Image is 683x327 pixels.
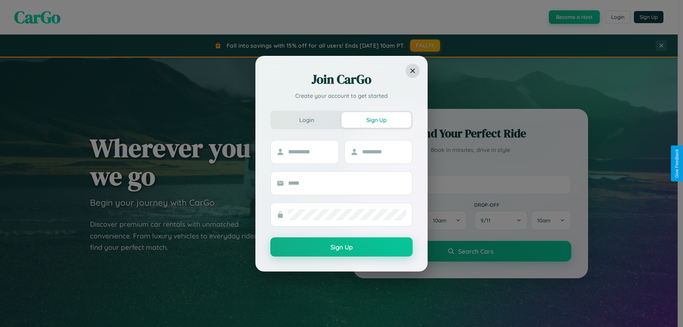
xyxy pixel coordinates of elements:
div: Give Feedback [674,149,679,178]
button: Login [272,112,341,128]
p: Create your account to get started [270,91,413,100]
h2: Join CarGo [270,71,413,88]
button: Sign Up [341,112,411,128]
button: Sign Up [270,237,413,257]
